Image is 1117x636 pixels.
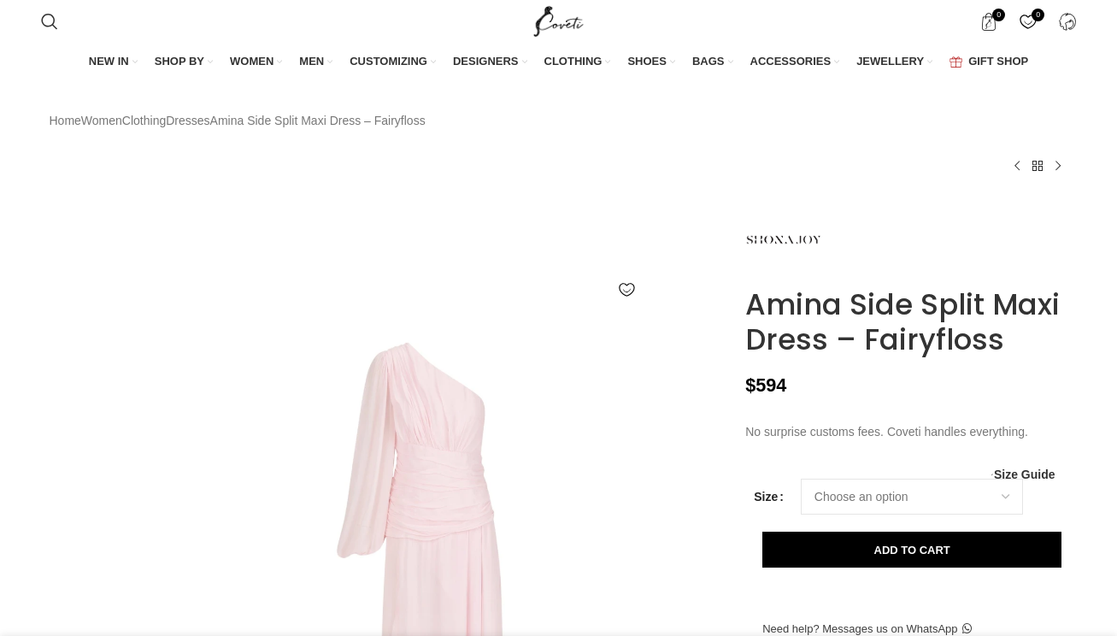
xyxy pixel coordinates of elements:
nav: Breadcrumb [50,111,426,130]
a: 0 [1010,4,1045,38]
bdi: 594 [745,374,786,396]
span: MEN [299,54,324,69]
a: NEW IN [89,44,138,80]
p: No surprise customs fees. Coveti handles everything. [745,422,1067,441]
span: SHOES [627,54,667,69]
div: My Wishlist [1010,4,1045,38]
span: JEWELLERY [856,54,924,69]
a: SHOES [627,44,675,80]
div: Main navigation [32,44,1085,80]
span: SHOP BY [155,54,204,69]
a: JEWELLERY [856,44,932,80]
a: MEN [299,44,332,80]
a: CUSTOMIZING [350,44,436,80]
a: 0 [971,4,1006,38]
img: Shona Joy Dresses [45,525,150,625]
a: Previous product [1007,156,1027,176]
a: WOMEN [230,44,282,80]
span: 0 [1032,9,1044,21]
a: Next product [1048,156,1068,176]
a: Site logo [530,14,587,27]
a: ACCESSORIES [750,44,840,80]
a: SHOP BY [155,44,213,80]
a: Women [81,111,122,130]
span: ACCESSORIES [750,54,832,69]
span: WOMEN [230,54,273,69]
a: DESIGNERS [453,44,527,80]
span: 0 [992,9,1005,21]
span: Amina Side Split Maxi Dress – Fairyfloss [210,111,426,130]
img: Shona Joy Dresses [45,417,150,517]
a: GIFT SHOP [949,44,1028,80]
h1: Amina Side Split Maxi Dress – Fairyfloss [745,287,1067,357]
a: CLOTHING [544,44,611,80]
span: CLOTHING [544,54,603,69]
a: Dresses [166,111,209,130]
span: GIFT SHOP [968,54,1028,69]
a: Clothing [122,111,166,130]
button: Add to cart [762,532,1061,568]
span: $ [745,374,755,396]
span: CUSTOMIZING [350,54,427,69]
label: Size [754,487,784,506]
a: BAGS [692,44,733,80]
span: DESIGNERS [453,54,519,69]
span: NEW IN [89,54,129,69]
span: BAGS [692,54,725,69]
a: Home [50,111,81,130]
img: GiftBag [949,56,962,68]
img: Shona Joy [745,202,822,279]
a: Search [32,4,67,38]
